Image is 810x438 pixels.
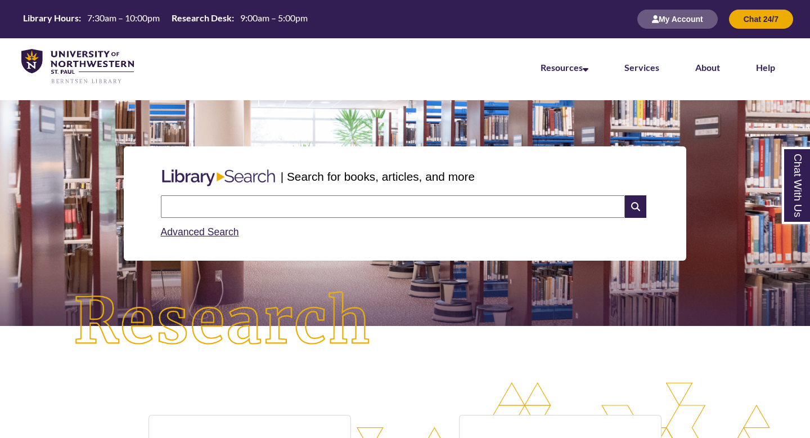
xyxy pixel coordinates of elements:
a: Hours Today [19,12,312,27]
a: About [695,62,720,73]
th: Library Hours: [19,12,83,24]
a: Resources [541,62,588,73]
i: Search [625,195,646,218]
a: Chat 24/7 [729,14,793,24]
img: Research [40,258,405,385]
a: My Account [637,14,718,24]
span: 7:30am – 10:00pm [87,12,160,23]
a: Services [624,62,659,73]
a: Advanced Search [161,226,239,238]
span: 9:00am – 5:00pm [240,12,308,23]
p: | Search for books, articles, and more [281,168,475,185]
table: Hours Today [19,12,312,26]
th: Research Desk: [167,12,236,24]
a: Help [756,62,775,73]
img: UNWSP Library Logo [21,49,134,84]
img: Libary Search [156,165,281,191]
button: My Account [637,10,718,29]
button: Chat 24/7 [729,10,793,29]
